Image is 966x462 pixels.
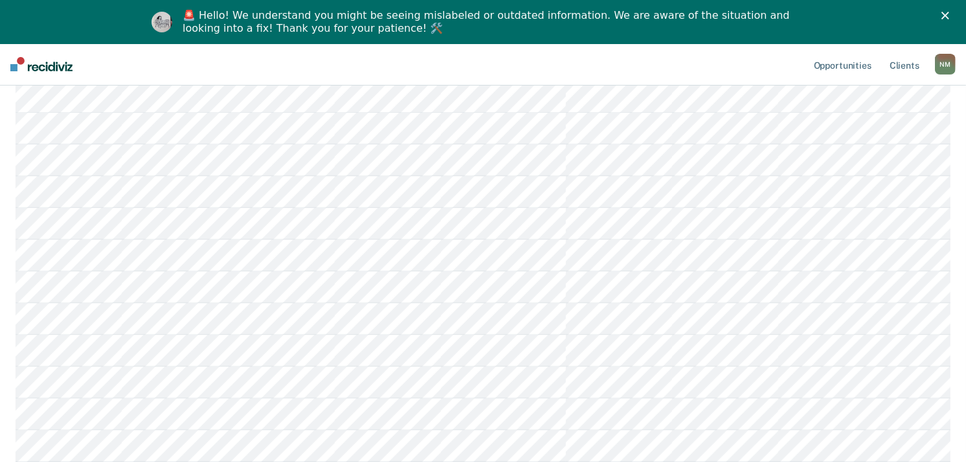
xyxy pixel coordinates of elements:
[887,43,922,85] a: Clients
[152,12,172,32] img: Profile image for Kim
[10,57,73,71] img: Recidiviz
[935,54,956,75] button: NM
[935,54,956,75] div: N M
[941,12,954,19] div: Close
[811,43,874,85] a: Opportunities
[183,9,794,35] div: 🚨 Hello! We understand you might be seeing mislabeled or outdated information. We are aware of th...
